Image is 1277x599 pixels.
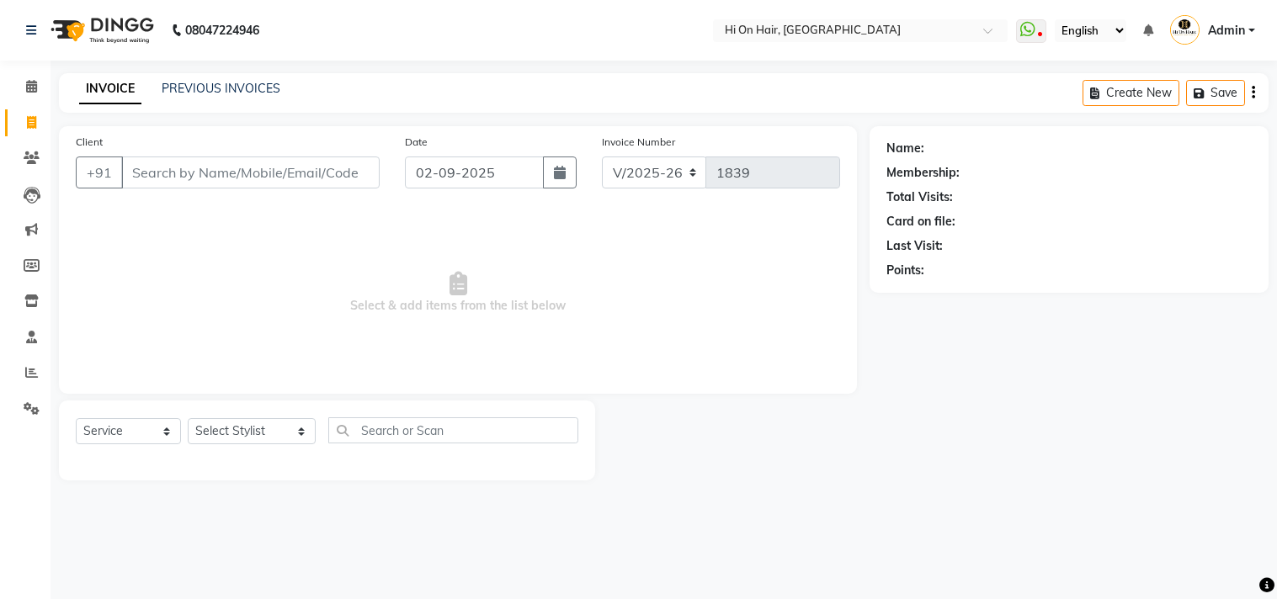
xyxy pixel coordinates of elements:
[76,209,840,377] span: Select & add items from the list below
[405,135,428,150] label: Date
[43,7,158,54] img: logo
[886,213,955,231] div: Card on file:
[76,156,123,188] button: +91
[1083,80,1179,106] button: Create New
[602,135,675,150] label: Invoice Number
[886,164,960,182] div: Membership:
[1208,22,1245,40] span: Admin
[1186,80,1245,106] button: Save
[886,188,953,206] div: Total Visits:
[328,417,578,443] input: Search or Scan
[1170,15,1200,45] img: Admin
[886,237,943,255] div: Last Visit:
[76,135,103,150] label: Client
[185,7,259,54] b: 08047224946
[162,81,280,96] a: PREVIOUS INVOICES
[886,140,924,157] div: Name:
[121,156,380,188] input: Search by Name/Mobile/Email/Code
[886,262,924,279] div: Points:
[79,74,141,104] a: INVOICE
